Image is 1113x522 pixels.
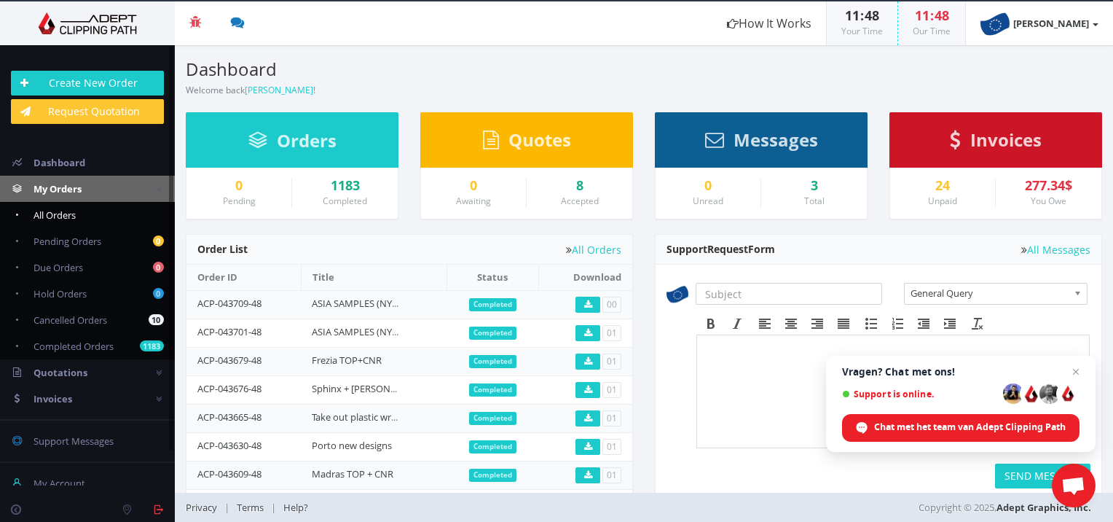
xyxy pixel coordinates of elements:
small: Total [804,195,825,207]
div: 3 [772,179,856,193]
a: Quotes [483,136,571,149]
a: Privacy [186,501,224,514]
span: Support Messages [34,435,114,448]
span: My Account [34,477,85,490]
div: Numbered list [884,314,911,333]
span: Completed [469,412,516,425]
a: ACP-043630-48 [197,439,261,452]
span: General Query [911,284,1068,303]
span: Invoices [34,392,72,405]
span: Completed [469,440,516,453]
span: Chat met het team van Adept Clipping Path [874,421,1066,434]
th: Order ID [186,265,301,290]
small: You Owe [1031,195,1066,207]
span: Completed [469,469,516,482]
a: Porto new designs [312,439,392,452]
b: 0 [153,288,164,299]
span: Dashboard [34,156,85,169]
span: Completed [469,327,516,340]
small: Our Time [913,25,951,37]
iframe: Rich Text Area. Press ALT-F9 for menu. Press ALT-F10 for toolbar. Press ALT-0 for help [697,335,1089,448]
small: Completed [323,195,367,207]
img: timthumb.php [980,9,1010,38]
span: My Orders [34,182,82,195]
small: Unread [693,195,723,207]
a: Adept Graphics, Inc. [996,501,1091,514]
a: 8 [538,179,621,193]
small: Unpaid [928,195,957,207]
div: Align left [752,314,778,333]
small: Pending [223,195,256,207]
small: Accepted [561,195,599,207]
th: Title [301,265,447,290]
th: Status [447,265,538,290]
a: Request Quotation [11,99,164,124]
div: Italic [724,314,750,333]
a: ASIA SAMPLES (NY market) PART 2 [312,297,460,310]
span: Order List [197,242,248,256]
span: 48 [865,7,879,24]
th: Download [538,265,632,290]
span: Invoices [970,128,1042,152]
a: ACP-043709-48 [197,297,261,310]
a: 0 [197,179,280,193]
div: | | [186,493,797,522]
div: Justify [830,314,857,333]
a: Frezia TOP+CNR [312,354,382,367]
span: Quotations [34,366,87,379]
a: Help? [276,501,315,514]
b: 0 [153,235,164,246]
span: 11 [915,7,929,24]
span: : [929,7,935,24]
a: Open de chat [1052,464,1096,507]
div: Bullet list [858,314,884,333]
span: Orders [277,128,337,152]
span: Vragen? Chat met ons! [842,366,1079,378]
a: Invoices [950,136,1042,149]
a: 24 [901,179,984,193]
a: Create New Order [11,71,164,96]
span: Support Form [666,242,775,256]
a: ACP-043679-48 [197,354,261,367]
small: Your Time [841,25,883,37]
small: Awaiting [456,195,491,207]
b: 1183 [140,340,164,351]
a: 0 [432,179,515,193]
a: ACP-043665-48 [197,410,261,424]
span: Copyright © 2025, [919,500,1091,515]
input: Subject [696,283,882,305]
a: Orders [248,137,337,150]
span: Completed [469,383,516,397]
a: Terms [229,501,271,514]
span: Completed [469,298,516,311]
div: Increase indent [937,314,963,333]
span: Messages [734,128,818,152]
a: ACP-043701-48 [197,325,261,338]
span: Completed Orders [34,340,114,353]
a: 0 [666,179,750,193]
a: [PERSON_NAME] [966,1,1113,45]
a: Madras TOP + CNR [312,467,393,480]
img: Adept Graphics [11,12,164,34]
div: Align center [778,314,804,333]
span: 11 [845,7,860,24]
span: Quotes [508,128,571,152]
a: [PERSON_NAME] [245,84,313,96]
a: 1183 [303,179,387,193]
img: timthumb.php [666,283,688,305]
h3: Dashboard [186,60,633,79]
a: ACP-043609-48 [197,467,261,480]
span: Due Orders [34,261,83,274]
span: Support is online. [842,389,998,400]
small: Welcome back ! [186,84,315,96]
div: Bold [698,314,724,333]
b: 10 [149,314,164,325]
span: Request [707,242,748,256]
div: 277.34$ [1007,179,1090,193]
a: Messages [705,136,818,149]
